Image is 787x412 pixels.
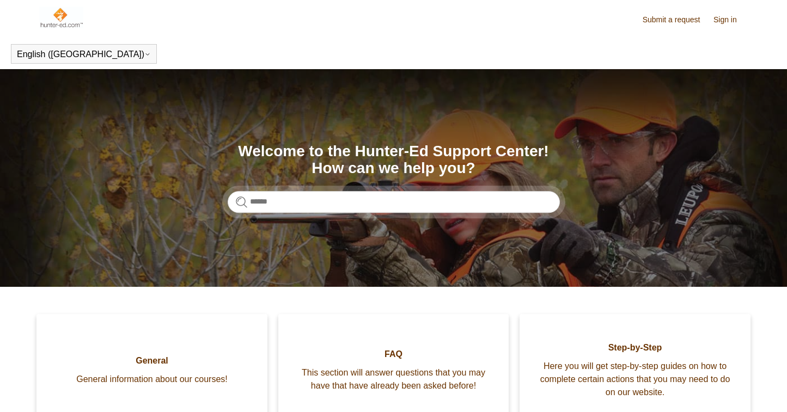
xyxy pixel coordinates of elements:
span: Step-by-Step [536,341,734,354]
span: Here you will get step-by-step guides on how to complete certain actions that you may need to do ... [536,360,734,399]
a: Submit a request [643,14,711,26]
span: General [53,354,251,367]
input: Search [228,191,560,213]
span: This section will answer questions that you may have that have already been asked before! [295,366,493,392]
a: Sign in [713,14,748,26]
h1: Welcome to the Hunter-Ed Support Center! How can we help you? [228,143,560,177]
button: English ([GEOGRAPHIC_DATA]) [17,50,151,59]
span: General information about our courses! [53,373,251,386]
img: Hunter-Ed Help Center home page [39,7,83,28]
span: FAQ [295,348,493,361]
